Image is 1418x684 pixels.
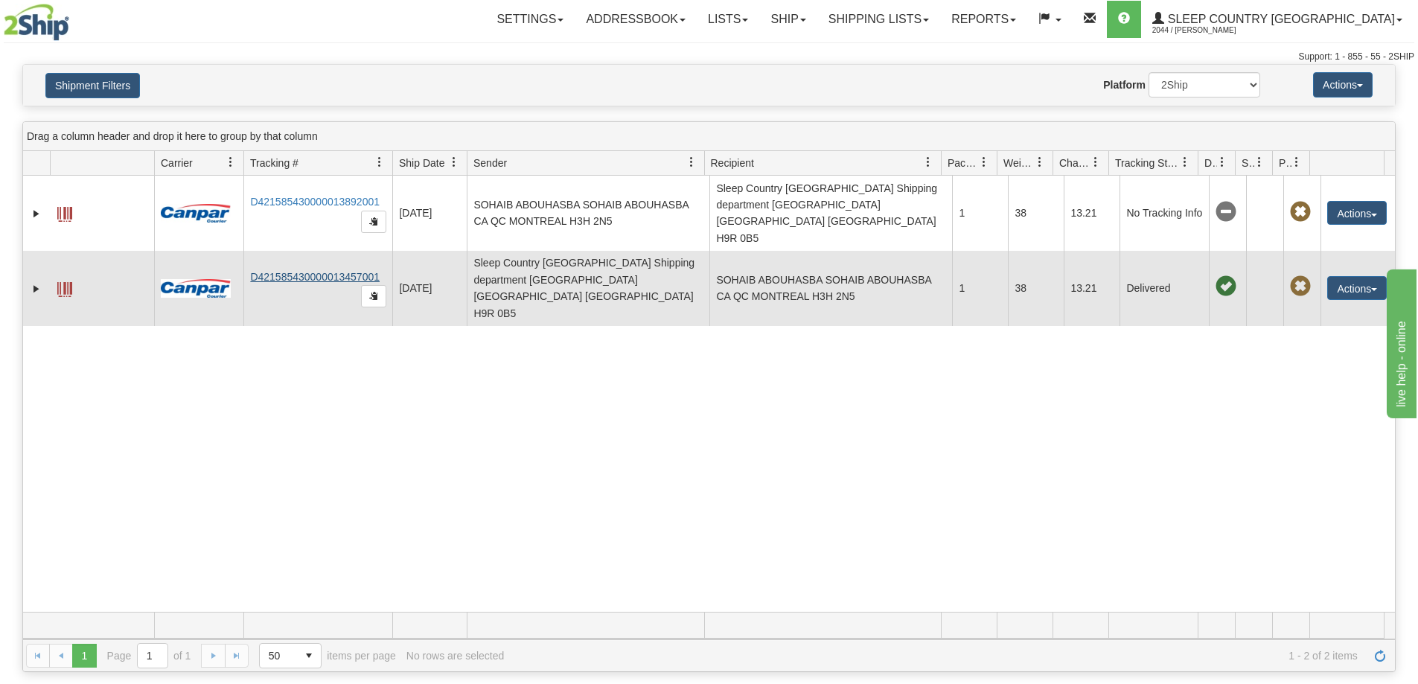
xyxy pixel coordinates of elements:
a: Recipient filter column settings [916,150,941,175]
span: Page sizes drop down [259,643,322,668]
a: Ship [759,1,817,38]
a: D421585430000013892001 [250,196,380,208]
td: 13.21 [1064,251,1120,326]
td: Sleep Country [GEOGRAPHIC_DATA] Shipping department [GEOGRAPHIC_DATA] [GEOGRAPHIC_DATA] [GEOGRAPH... [709,176,952,251]
div: No rows are selected [406,650,505,662]
td: 38 [1008,251,1064,326]
a: Expand [29,206,44,221]
span: Sleep Country [GEOGRAPHIC_DATA] [1164,13,1395,25]
span: 50 [269,648,288,663]
td: SOHAIB ABOUHASBA SOHAIB ABOUHASBA CA QC MONTREAL H3H 2N5 [709,251,952,326]
span: items per page [259,643,396,668]
label: Platform [1103,77,1146,92]
span: Ship Date [399,156,444,170]
td: No Tracking Info [1120,176,1209,251]
span: Delivery Status [1204,156,1217,170]
a: Carrier filter column settings [218,150,243,175]
a: Sleep Country [GEOGRAPHIC_DATA] 2044 / [PERSON_NAME] [1141,1,1414,38]
a: Shipment Issues filter column settings [1247,150,1272,175]
a: Tracking # filter column settings [367,150,392,175]
span: Pickup Not Assigned [1290,276,1311,297]
a: D421585430000013457001 [250,271,380,283]
img: 14 - Canpar [161,279,231,298]
input: Page 1 [138,644,167,668]
button: Actions [1313,72,1373,98]
a: Sender filter column settings [679,150,704,175]
span: Sender [473,156,507,170]
span: 1 - 2 of 2 items [514,650,1358,662]
span: Shipment Issues [1242,156,1254,170]
span: Pickup Not Assigned [1290,202,1311,223]
button: Actions [1327,201,1387,225]
td: Delivered [1120,251,1209,326]
iframe: chat widget [1384,266,1417,418]
a: Addressbook [575,1,697,38]
span: Weight [1003,156,1035,170]
span: Page of 1 [107,643,191,668]
span: Page 1 [72,644,96,668]
a: Weight filter column settings [1027,150,1053,175]
img: logo2044.jpg [4,4,69,41]
span: Tracking # [250,156,298,170]
span: Charge [1059,156,1090,170]
span: Recipient [711,156,754,170]
a: Ship Date filter column settings [441,150,467,175]
span: select [297,644,321,668]
span: Tracking Status [1115,156,1180,170]
div: live help - online [11,9,138,27]
button: Actions [1327,276,1387,300]
a: Packages filter column settings [971,150,997,175]
td: 1 [952,176,1008,251]
span: On time [1216,276,1236,297]
td: Sleep Country [GEOGRAPHIC_DATA] Shipping department [GEOGRAPHIC_DATA] [GEOGRAPHIC_DATA] [GEOGRAPH... [467,251,709,326]
a: Lists [697,1,759,38]
a: Tracking Status filter column settings [1172,150,1198,175]
button: Copy to clipboard [361,285,386,307]
a: Refresh [1368,644,1392,668]
td: [DATE] [392,176,467,251]
td: 1 [952,251,1008,326]
button: Copy to clipboard [361,211,386,233]
span: Pickup Status [1279,156,1291,170]
a: Settings [485,1,575,38]
span: No Tracking Info [1216,202,1236,223]
a: Label [57,275,72,299]
a: Reports [940,1,1027,38]
span: Packages [948,156,979,170]
td: 38 [1008,176,1064,251]
a: Charge filter column settings [1083,150,1108,175]
button: Shipment Filters [45,73,140,98]
a: Shipping lists [817,1,940,38]
a: Expand [29,281,44,296]
div: grid grouping header [23,122,1395,151]
td: 13.21 [1064,176,1120,251]
td: SOHAIB ABOUHASBA SOHAIB ABOUHASBA CA QC MONTREAL H3H 2N5 [467,176,709,251]
a: Label [57,200,72,224]
span: Carrier [161,156,193,170]
td: [DATE] [392,251,467,326]
a: Pickup Status filter column settings [1284,150,1309,175]
div: Support: 1 - 855 - 55 - 2SHIP [4,51,1414,63]
span: 2044 / [PERSON_NAME] [1152,23,1264,38]
img: 14 - Canpar [161,204,231,223]
a: Delivery Status filter column settings [1210,150,1235,175]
